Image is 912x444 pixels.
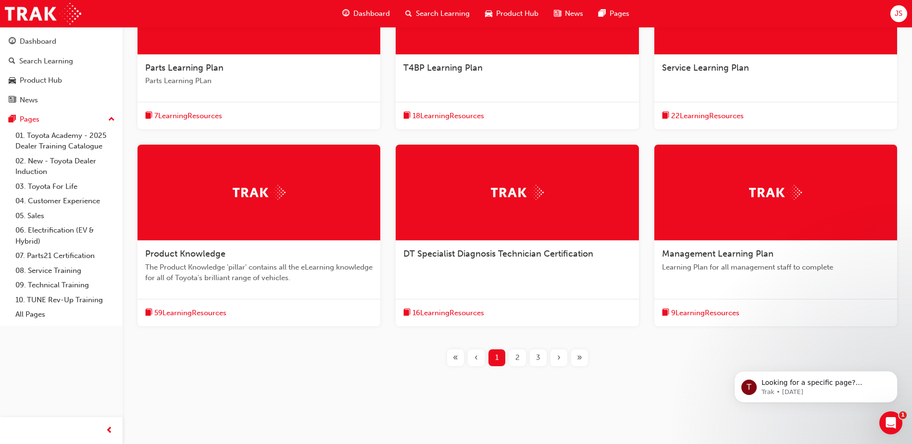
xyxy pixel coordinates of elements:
button: Last page [569,349,590,366]
a: 09. Technical Training [12,278,119,293]
button: Page 3 [528,349,549,366]
div: • [DATE] [50,79,77,89]
a: TrakProduct KnowledgeThe Product Knowledge 'pillar' contains all the eLearning knowledge for all ... [137,145,380,326]
span: Pages [610,8,629,19]
span: DT Specialist Diagnosis Technician Certification [403,248,593,259]
span: guage-icon [342,8,350,20]
div: • [DATE] [50,114,77,124]
span: pages-icon [599,8,606,20]
span: « [453,352,458,363]
a: TrakManagement Learning PlanLearning Plan for all management staff to completebook-icon9LearningR... [654,145,897,326]
a: news-iconNews [546,4,591,24]
span: › [557,352,561,363]
span: Product Hub [496,8,538,19]
span: Dashboard [353,8,390,19]
span: up-icon [108,113,115,126]
span: 1 [899,411,907,419]
img: Trak [491,185,544,200]
div: • [DATE] [50,150,77,160]
a: News [4,91,119,109]
button: Messages [96,300,192,338]
span: Messages [125,324,162,331]
a: 01. Toyota Academy - 2025 Dealer Training Catalogue [12,128,119,154]
span: book-icon [145,110,152,122]
span: 59 Learning Resources [154,308,226,319]
div: Dashboard [20,36,56,47]
span: Search Learning [416,8,470,19]
a: car-iconProduct Hub [477,4,546,24]
img: Trak [233,185,286,200]
button: DashboardSearch LearningProduct HubNews [4,31,119,111]
span: guage-icon [9,37,16,46]
span: Management Learning Plan [662,248,774,259]
span: Home [38,324,58,331]
button: Page 1 [487,349,507,366]
button: Previous page [466,349,487,366]
div: Product Hub [20,75,62,86]
button: Send us a message [44,271,148,290]
a: Dashboard [4,33,119,50]
span: 2 [515,352,520,363]
a: All Pages [12,307,119,322]
span: 18 Learning Resources [412,111,484,122]
span: book-icon [403,307,411,319]
div: Trak [34,150,48,160]
div: Pages [20,114,39,125]
a: TrakDT Specialist Diagnosis Technician Certificationbook-icon16LearningResources [396,145,638,326]
a: 05. Sales [12,209,119,223]
img: Trak [749,185,802,200]
a: guage-iconDashboard [335,4,398,24]
span: ❗Notice❗ We are aware some training completions are missing from history, we are currently workin... [34,105,601,113]
span: search-icon [9,57,15,66]
span: » [577,352,582,363]
span: Parts Learning Plan [145,62,224,73]
span: car-icon [9,76,16,85]
span: Looking for a specific page? Technical, Toyota Network Training, Technical Training Calendars [34,34,388,42]
div: • [DATE] [50,43,77,53]
div: Profile image for Trak [11,105,30,124]
span: ‹ [475,352,478,363]
span: The Product Knowledge 'pillar' contains all the eLearning knowledge for all of Toyota's brilliant... [145,262,373,284]
div: Trak [34,114,48,124]
button: Page 2 [507,349,528,366]
span: car-icon [485,8,492,20]
a: search-iconSearch Learning [398,4,477,24]
span: News [565,8,583,19]
a: 07. Parts21 Certification [12,248,119,263]
iframe: Intercom live chat [879,411,902,434]
span: 22 Learning Resources [671,111,744,122]
a: 06. Electrification (EV & Hybrid) [12,223,119,248]
div: Close [169,4,186,21]
button: Pages [4,111,119,128]
span: JS [895,8,902,19]
a: Search Learning [4,52,119,70]
a: 03. Toyota For Life [12,179,119,194]
span: Parts Learning PLan [145,75,373,86]
div: Trak [34,79,48,89]
button: book-icon22LearningResources [662,110,744,122]
a: Product Hub [4,72,119,89]
div: Profile image for Trak [11,140,30,160]
a: 08. Service Training [12,263,119,278]
button: book-icon59LearningResources [145,307,226,319]
span: news-icon [9,96,16,105]
div: News [20,95,38,106]
div: Profile image for Trak [11,34,30,53]
span: 1 [495,352,499,363]
span: 7 Learning Resources [154,111,222,122]
button: book-icon7LearningResources [145,110,222,122]
a: 02. New - Toyota Dealer Induction [12,154,119,179]
span: book-icon [662,110,669,122]
span: pages-icon [9,115,16,124]
img: Trak [5,3,81,25]
button: First page [445,349,466,366]
span: T4BP Learning Plan [403,62,483,73]
a: 04. Customer Experience [12,194,119,209]
button: book-icon16LearningResources [403,307,484,319]
div: Trak [34,43,48,53]
span: book-icon [145,307,152,319]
